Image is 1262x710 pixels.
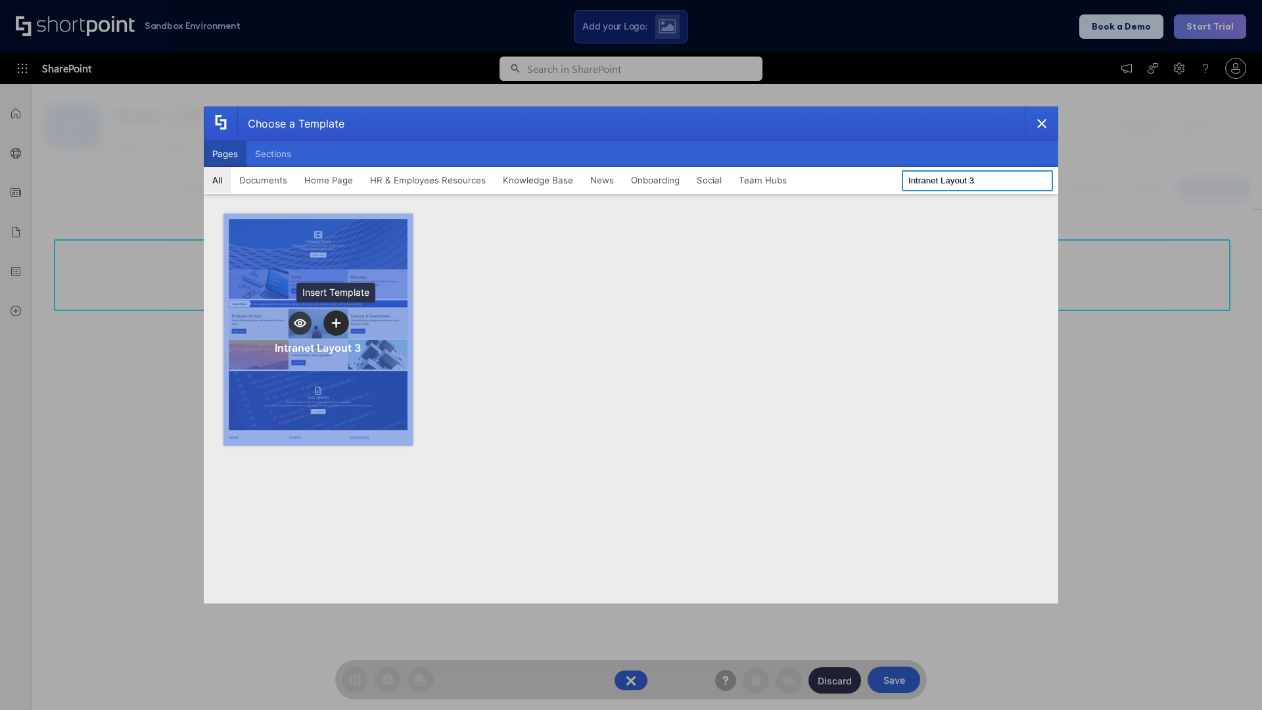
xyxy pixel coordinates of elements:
button: Home Page [296,167,362,193]
button: Sections [246,141,300,167]
div: Choose a Template [237,107,344,140]
div: template selector [204,106,1058,603]
input: Search [902,170,1053,191]
button: News [582,167,622,193]
button: All [204,167,231,193]
div: Intranet Layout 3 [275,341,361,354]
button: Team Hubs [730,167,795,193]
button: Onboarding [622,167,688,193]
button: Social [688,167,730,193]
button: Pages [204,141,246,167]
iframe: Chat Widget [1196,647,1262,710]
button: HR & Employees Resources [362,167,494,193]
button: Documents [231,167,296,193]
button: Knowledge Base [494,167,582,193]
